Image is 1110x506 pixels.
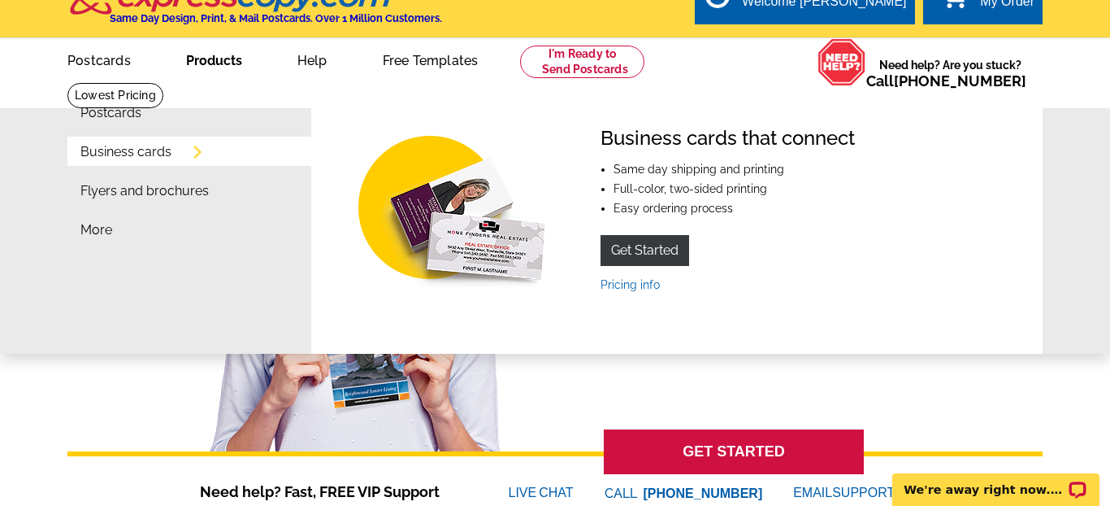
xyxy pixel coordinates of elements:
a: LIVECHAT [509,486,574,499]
li: Full-color, two-sided printing [614,183,855,194]
a: Postcards [41,40,157,78]
a: Help [271,40,353,78]
a: Products [160,40,268,78]
a: Postcards [80,107,141,120]
a: Free Templates [357,40,505,78]
a: [PHONE_NUMBER] [894,72,1026,89]
h4: Business cards that connect [601,127,855,150]
font: SUPPORT@ [832,483,910,503]
span: Need help? Fast, FREE VIP Support [200,481,460,503]
a: Get Started [601,235,689,266]
span: Need help? Are you stuck? [866,57,1034,89]
img: help [817,38,866,86]
a: More [80,224,112,237]
span: Call [866,72,1026,89]
a: Flyers and brochures [80,185,209,198]
iframe: LiveChat chat widget [882,455,1110,506]
li: Easy ordering process [614,203,855,214]
font: LIVE [509,483,540,503]
a: Pricing info [601,278,660,291]
a: GET STARTED [604,430,864,474]
h4: Same Day Design, Print, & Mail Postcards. Over 1 Million Customers. [110,12,442,24]
li: Same day shipping and printing [614,164,855,175]
img: Business cards that connect [340,127,575,290]
a: Business cards [80,146,171,159]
